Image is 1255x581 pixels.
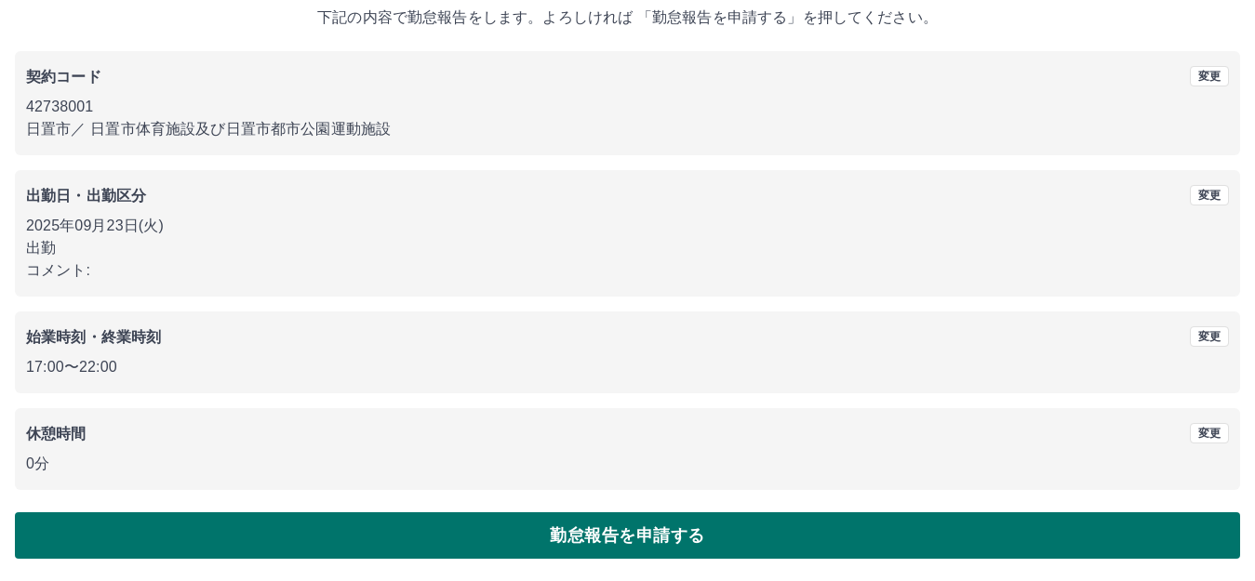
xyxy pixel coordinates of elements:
[1190,66,1229,86] button: 変更
[26,96,1229,118] p: 42738001
[26,118,1229,140] p: 日置市 ／ 日置市体育施設及び日置市都市公園運動施設
[26,329,161,345] b: 始業時刻・終業時刻
[26,188,146,204] b: 出勤日・出勤区分
[26,215,1229,237] p: 2025年09月23日(火)
[15,512,1240,559] button: 勤怠報告を申請する
[26,453,1229,475] p: 0分
[1190,423,1229,443] button: 変更
[26,237,1229,259] p: 出勤
[26,69,101,85] b: 契約コード
[1190,326,1229,347] button: 変更
[26,426,87,442] b: 休憩時間
[26,356,1229,378] p: 17:00 〜 22:00
[26,259,1229,282] p: コメント:
[1190,185,1229,205] button: 変更
[15,7,1240,29] p: 下記の内容で勤怠報告をします。よろしければ 「勤怠報告を申請する」を押してください。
